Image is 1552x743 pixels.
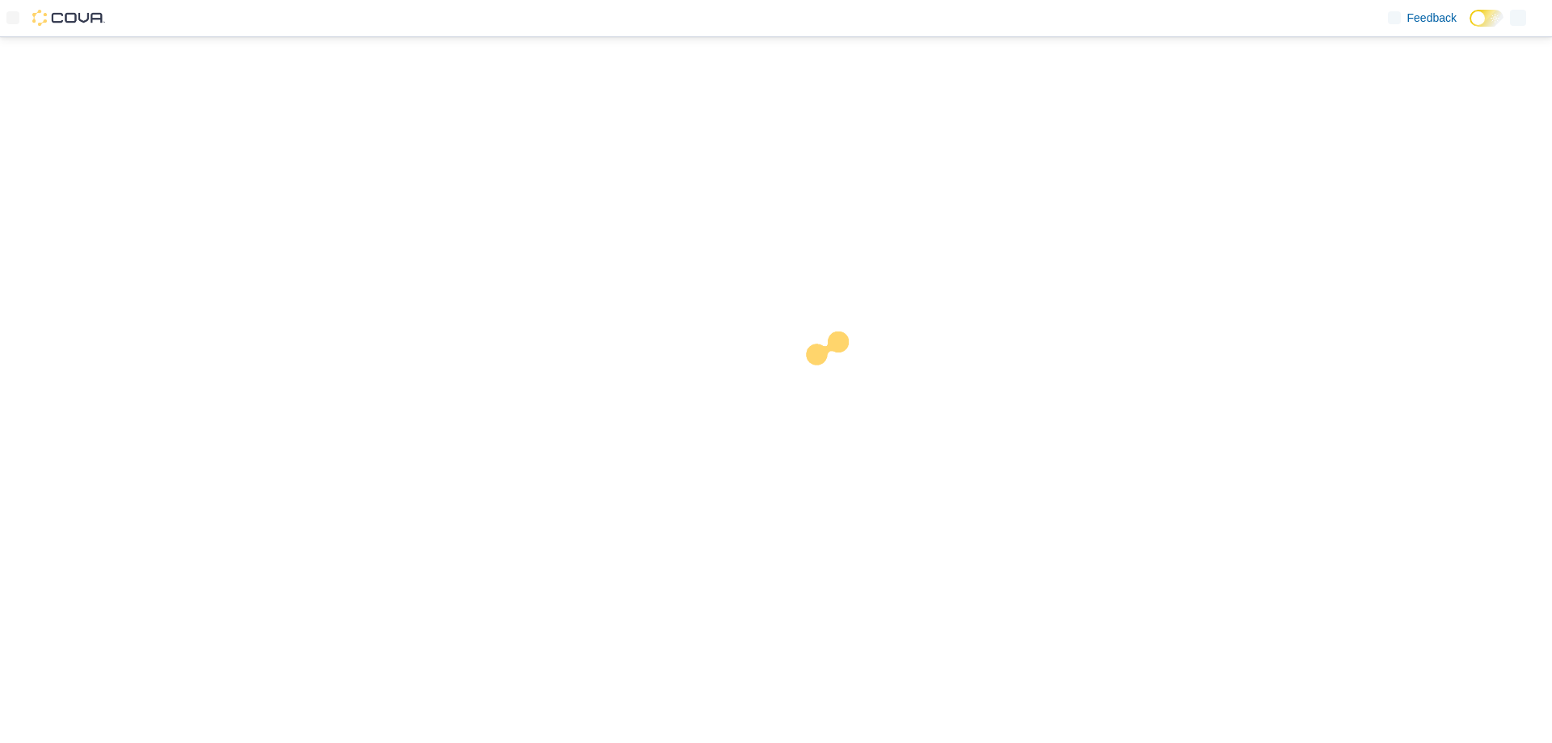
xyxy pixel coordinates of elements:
a: Feedback [1381,2,1463,34]
img: cova-loader [776,319,897,441]
input: Dark Mode [1470,10,1503,27]
span: Feedback [1407,10,1457,26]
img: Cova [32,10,105,26]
